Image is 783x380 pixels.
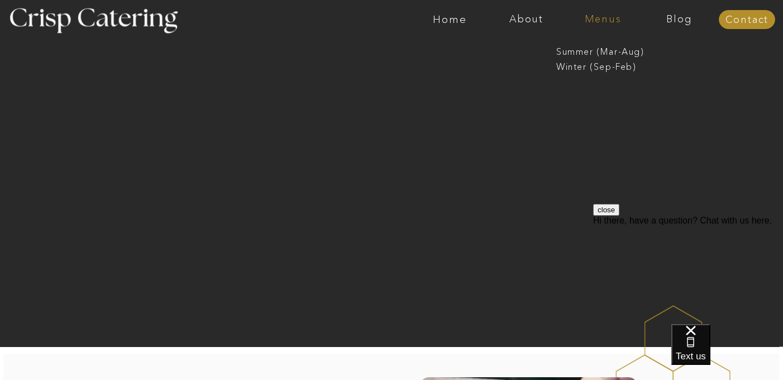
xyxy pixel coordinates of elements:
a: Menus [565,14,641,25]
a: Contact [719,15,775,26]
iframe: podium webchat widget prompt [593,204,783,338]
a: Winter (Sep-Feb) [556,60,648,71]
a: Blog [641,14,718,25]
a: Summer (Mar-Aug) [556,45,656,56]
a: Home [412,14,488,25]
iframe: podium webchat widget bubble [671,324,783,380]
a: About [488,14,565,25]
